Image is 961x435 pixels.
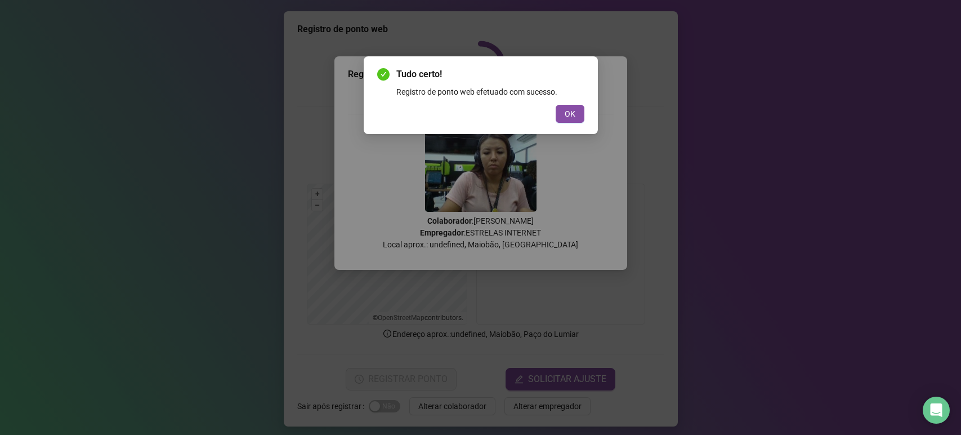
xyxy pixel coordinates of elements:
[556,105,584,123] button: OK
[396,86,584,98] div: Registro de ponto web efetuado com sucesso.
[923,397,950,424] div: Open Intercom Messenger
[377,68,390,81] span: check-circle
[396,68,584,81] span: Tudo certo!
[565,108,575,120] span: OK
